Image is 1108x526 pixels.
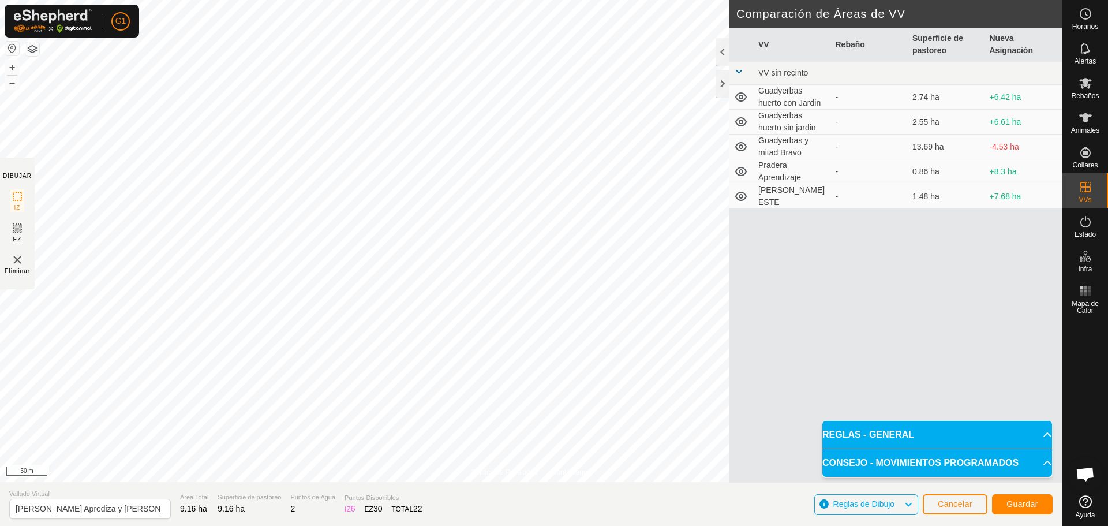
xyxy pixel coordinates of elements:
span: Estado [1075,231,1096,238]
td: Pradera Aprendizaje [754,159,831,184]
th: Superficie de pastoreo [908,28,985,62]
span: Ayuda [1076,512,1095,518]
td: +6.42 ha [985,85,1062,110]
td: 1.48 ha [908,184,985,209]
span: Mapa de Calor [1065,300,1105,314]
span: Puntos Disponibles [345,493,422,503]
a: Política de Privacidad [471,467,538,477]
td: Guadyerbas huerto sin jardin [754,110,831,135]
button: – [5,76,19,89]
span: Rebaños [1071,92,1099,99]
td: Guadyerbas y mitad Bravo [754,135,831,159]
span: Animales [1071,127,1099,134]
span: 9.16 ha [218,504,245,513]
button: Capas del Mapa [25,42,39,56]
span: Alertas [1075,58,1096,65]
span: Horarios [1072,23,1098,30]
td: Guadyerbas huerto con Jardin [754,85,831,110]
p-accordion-header: REGLAS - GENERAL [822,421,1052,449]
div: - [836,91,904,103]
p-accordion-header: CONSEJO - MOVIMIENTOS PROGRAMADOS [822,449,1052,477]
span: Superficie de pastoreo [218,493,281,502]
span: Infra [1078,266,1092,273]
td: 2.74 ha [908,85,985,110]
span: Eliminar [5,267,30,275]
td: +6.61 ha [985,110,1062,135]
span: 9.16 ha [180,504,207,513]
th: Nueva Asignación [985,28,1062,62]
td: 0.86 ha [908,159,985,184]
span: 22 [413,504,422,513]
a: Ayuda [1062,491,1108,523]
span: Reglas de Dibujo [833,499,895,509]
span: Vallado Virtual [9,489,171,499]
div: TOTAL [391,503,422,515]
span: G1 [115,15,126,27]
a: Chat abierto [1068,457,1103,491]
span: REGLAS - GENERAL [822,428,914,442]
div: - [836,166,904,178]
td: +8.3 ha [985,159,1062,184]
img: Logo Gallagher [14,9,92,33]
span: 2 [290,504,295,513]
td: +7.68 ha [985,184,1062,209]
th: Rebaño [831,28,908,62]
div: EZ [365,503,383,515]
div: - [836,116,904,128]
span: 30 [373,504,383,513]
button: Guardar [992,494,1053,514]
img: VV [10,253,24,267]
div: DIBUJAR [3,171,32,180]
span: Área Total [180,493,208,502]
span: IZ [14,203,21,212]
span: Collares [1072,162,1098,169]
a: Contáctenos [552,467,590,477]
td: -4.53 ha [985,135,1062,159]
span: Guardar [1006,499,1038,509]
span: Cancelar [938,499,972,509]
td: 2.55 ha [908,110,985,135]
td: [PERSON_NAME] ESTE [754,184,831,209]
span: EZ [13,235,22,244]
span: 6 [351,504,355,513]
th: VV [754,28,831,62]
h2: Comparación de Áreas de VV [736,7,1062,21]
span: Puntos de Agua [290,493,335,502]
td: 13.69 ha [908,135,985,159]
span: CONSEJO - MOVIMIENTOS PROGRAMADOS [822,456,1019,470]
button: Restablecer Mapa [5,42,19,55]
div: - [836,191,904,203]
div: - [836,141,904,153]
button: Cancelar [923,494,987,514]
div: IZ [345,503,355,515]
span: VVs [1079,196,1091,203]
button: + [5,61,19,74]
span: VV sin recinto [758,68,808,77]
